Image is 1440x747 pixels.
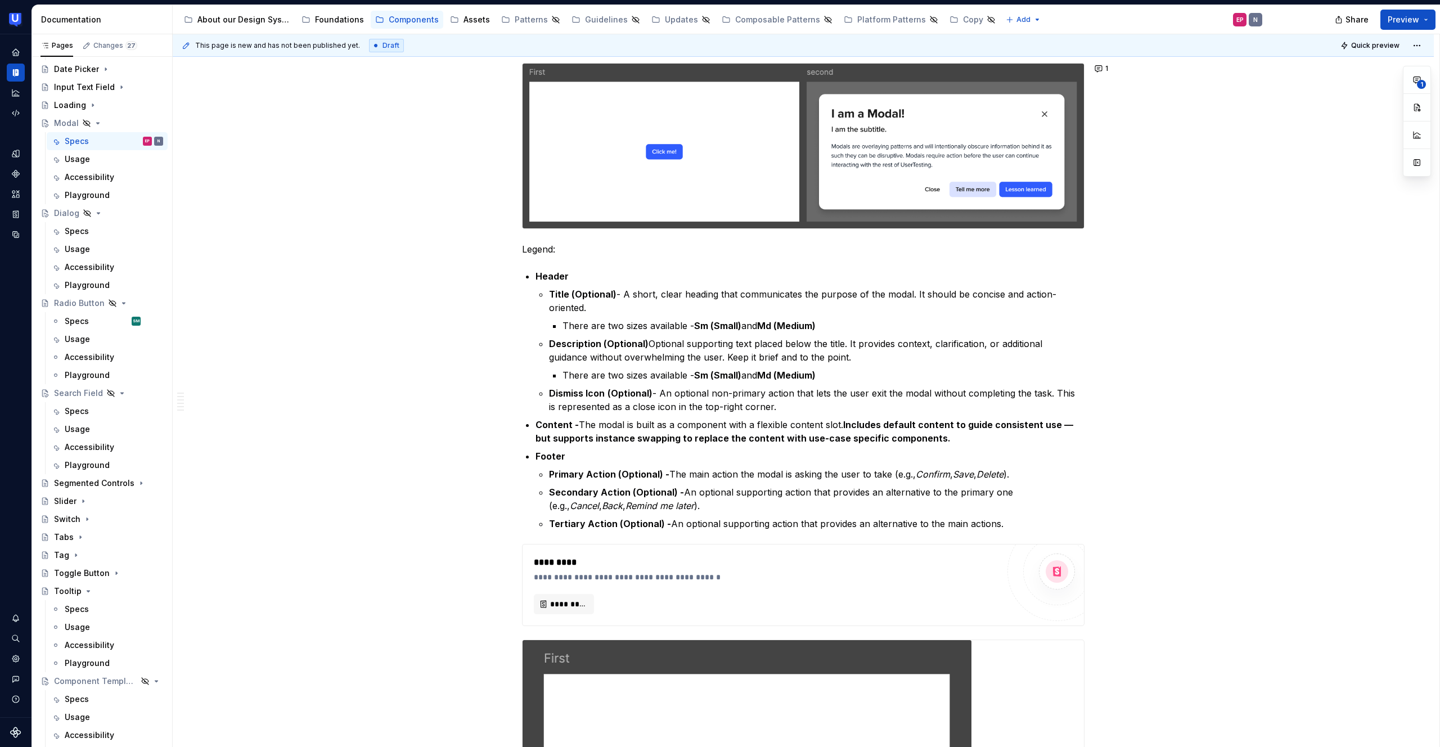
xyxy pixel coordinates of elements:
[65,658,110,669] div: Playground
[65,604,89,615] div: Specs
[36,60,168,78] a: Date Picker
[7,84,25,102] a: Analytics
[9,13,22,26] img: 41adf70f-fc1c-4662-8e2d-d2ab9c673b1b.png
[7,650,25,668] a: Settings
[1002,12,1045,28] button: Add
[463,14,490,25] div: Assets
[976,469,1003,480] em: Delete
[1345,14,1369,25] span: Share
[7,165,25,183] a: Components
[549,289,616,300] strong: Title (Optional)
[1329,10,1376,30] button: Share
[549,487,684,498] strong: Secondary Action (Optional) -
[953,469,974,480] em: Save
[36,528,168,546] a: Tabs
[549,485,1084,512] p: An optional supporting action that provides an alternative to the primary one (e.g., , , ).
[535,271,569,282] strong: Header
[7,145,25,163] a: Design tokens
[549,518,671,529] strong: Tertiary Action (Optional) -
[7,64,25,82] div: Documentation
[549,287,1084,314] p: - A short, clear heading that communicates the purpose of the modal. It should be concise and act...
[535,419,1075,444] strong: Includes default content to guide consistent use — but supports instance swapping to replace the ...
[47,348,168,366] a: Accessibility
[36,492,168,510] a: Slider
[7,43,25,61] a: Home
[10,727,21,738] a: Supernova Logo
[7,185,25,203] a: Assets
[7,226,25,244] a: Data sources
[36,510,168,528] a: Switch
[47,276,168,294] a: Playground
[65,460,110,471] div: Playground
[65,244,90,255] div: Usage
[665,14,698,25] div: Updates
[65,622,90,633] div: Usage
[857,14,926,25] div: Platform Patterns
[717,11,837,29] a: Composable Patterns
[47,654,168,672] a: Playground
[47,258,168,276] a: Accessibility
[65,262,114,273] div: Accessibility
[7,670,25,688] button: Contact support
[54,514,80,525] div: Switch
[54,478,134,489] div: Segmented Controls
[47,690,168,708] a: Specs
[535,419,579,430] strong: Content -
[54,586,82,597] div: Tooltip
[65,730,114,741] div: Accessibility
[1253,15,1258,24] div: N
[7,104,25,122] div: Code automation
[549,469,669,480] strong: Primary Action (Optional) -
[65,694,89,705] div: Specs
[65,172,114,183] div: Accessibility
[197,14,290,25] div: About our Design System
[54,100,86,111] div: Loading
[647,11,715,29] a: Updates
[549,386,1084,413] p: - An optional non-primary action that lets the user exit the modal without completing the task. T...
[125,41,137,50] span: 27
[54,64,99,75] div: Date Picker
[65,712,90,723] div: Usage
[65,136,89,147] div: Specs
[371,11,443,29] a: Components
[7,205,25,223] a: Storybook stories
[549,467,1084,481] p: The main action the modal is asking the user to take (e.g., , , ).
[1380,10,1435,30] button: Preview
[1105,64,1108,73] span: 1
[1388,14,1419,25] span: Preview
[47,240,168,258] a: Usage
[315,14,364,25] div: Foundations
[1016,15,1030,24] span: Add
[694,320,741,331] strong: Sm (Small)
[535,451,565,462] strong: Footer
[47,726,168,744] a: Accessibility
[65,442,114,453] div: Accessibility
[523,64,1084,228] img: cb0a983d-3de2-4592-ab2f-76eaddfe3057.png
[65,190,110,201] div: Playground
[47,150,168,168] a: Usage
[47,438,168,456] a: Accessibility
[54,550,69,561] div: Tag
[54,532,74,543] div: Tabs
[65,640,114,651] div: Accessibility
[54,496,76,507] div: Slider
[36,204,168,222] a: Dialog
[36,564,168,582] a: Toggle Button
[54,568,110,579] div: Toggle Button
[522,242,1084,256] p: Legend:
[65,424,90,435] div: Usage
[757,320,816,331] strong: Md (Medium)
[36,672,168,690] a: Component Template
[567,11,645,29] a: Guidelines
[549,338,649,349] strong: Description (Optional)
[65,370,110,381] div: Playground
[65,334,90,345] div: Usage
[47,312,168,330] a: SpecsSM
[47,618,168,636] a: Usage
[562,319,1084,332] p: There are two sizes available - and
